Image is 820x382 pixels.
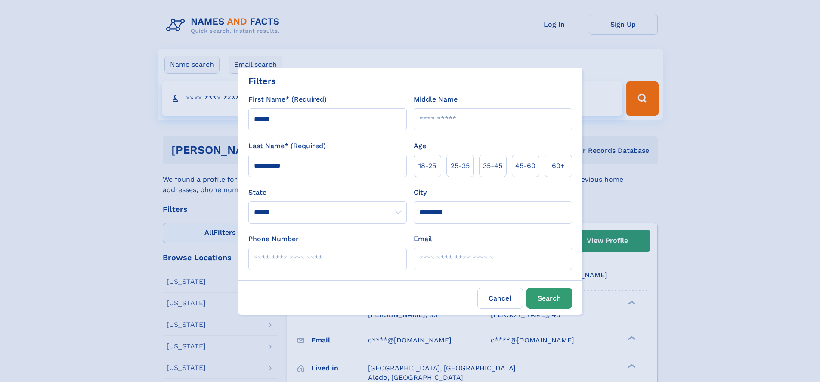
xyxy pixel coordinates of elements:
[248,75,276,87] div: Filters
[248,234,299,244] label: Phone Number
[483,161,502,171] span: 35‑45
[451,161,470,171] span: 25‑35
[414,94,458,105] label: Middle Name
[248,141,326,151] label: Last Name* (Required)
[477,288,523,309] label: Cancel
[418,161,436,171] span: 18‑25
[248,187,407,198] label: State
[248,94,327,105] label: First Name* (Required)
[414,187,427,198] label: City
[552,161,565,171] span: 60+
[526,288,572,309] button: Search
[414,141,426,151] label: Age
[414,234,432,244] label: Email
[515,161,535,171] span: 45‑60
